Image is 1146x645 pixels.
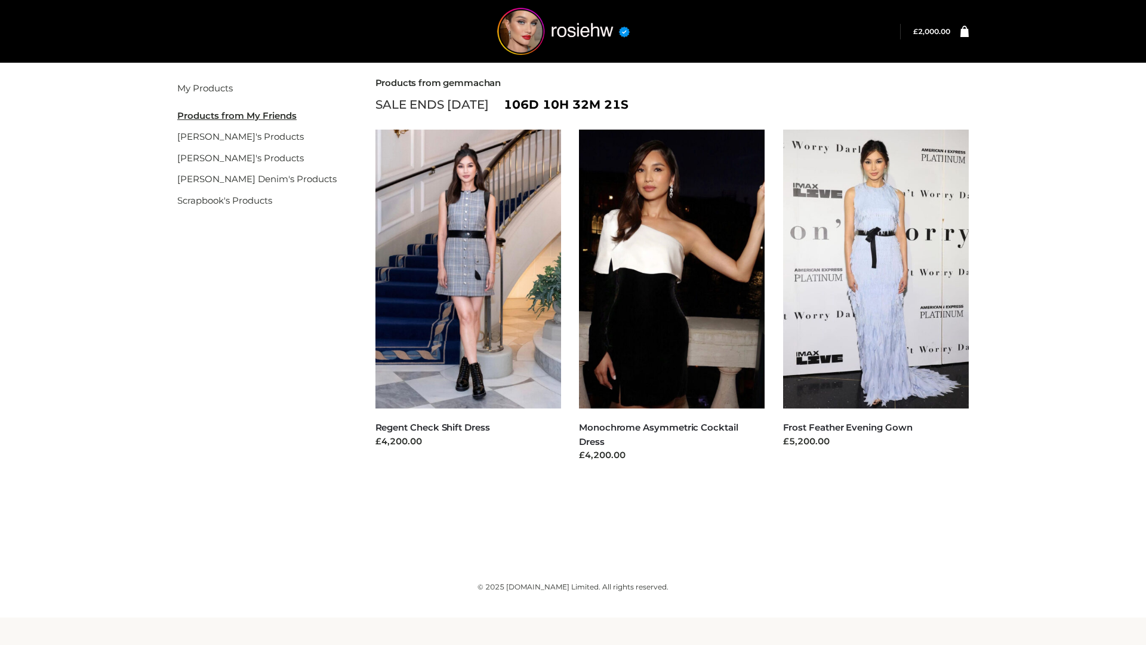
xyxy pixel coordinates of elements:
[177,195,272,206] a: Scrapbook's Products
[913,27,918,36] span: £
[783,435,969,449] div: £5,200.00
[375,94,969,115] div: SALE ENDS [DATE]
[913,27,950,36] a: £2,000.00
[177,131,304,142] a: [PERSON_NAME]'s Products
[783,422,913,433] a: Frost Feather Evening Gown
[375,422,490,433] a: Regent Check Shift Dress
[177,110,297,121] u: Products from My Friends
[177,82,233,94] a: My Products
[474,8,653,55] img: rosiehw
[177,173,337,185] a: [PERSON_NAME] Denim's Products
[375,78,969,88] h2: Products from gemmachan
[177,152,304,164] a: [PERSON_NAME]'s Products
[375,435,562,449] div: £4,200.00
[504,94,629,115] span: 106d 10h 32m 21s
[579,422,738,447] a: Monochrome Asymmetric Cocktail Dress
[177,581,969,593] div: © 2025 [DOMAIN_NAME] Limited. All rights reserved.
[913,27,950,36] bdi: 2,000.00
[579,449,765,462] div: £4,200.00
